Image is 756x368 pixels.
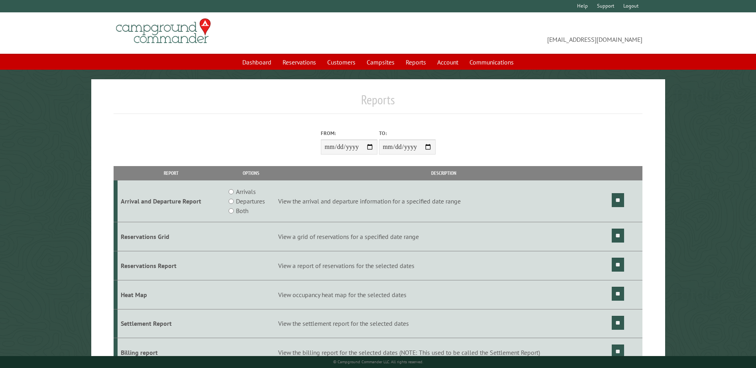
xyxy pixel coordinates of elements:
[118,222,225,251] td: Reservations Grid
[432,55,463,70] a: Account
[118,280,225,309] td: Heat Map
[277,338,611,367] td: View the billing report for the selected dates (NOTE: This used to be called the Settlement Report)
[118,251,225,280] td: Reservations Report
[401,55,431,70] a: Reports
[277,309,611,338] td: View the settlement report for the selected dates
[114,16,213,47] img: Campground Commander
[278,55,321,70] a: Reservations
[322,55,360,70] a: Customers
[118,309,225,338] td: Settlement Report
[379,129,436,137] label: To:
[277,166,611,180] th: Description
[236,206,248,215] label: Both
[225,166,277,180] th: Options
[277,280,611,309] td: View occupancy heat map for the selected dates
[118,338,225,367] td: Billing report
[236,196,265,206] label: Departures
[118,166,225,180] th: Report
[118,180,225,222] td: Arrival and Departure Report
[465,55,518,70] a: Communications
[277,251,611,280] td: View a report of reservations for the selected dates
[333,359,423,364] small: © Campground Commander LLC. All rights reserved.
[277,180,611,222] td: View the arrival and departure information for a specified date range
[236,187,256,196] label: Arrivals
[321,129,377,137] label: From:
[362,55,399,70] a: Campsites
[277,222,611,251] td: View a grid of reservations for a specified date range
[378,22,642,44] span: [EMAIL_ADDRESS][DOMAIN_NAME]
[114,92,642,114] h1: Reports
[238,55,276,70] a: Dashboard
